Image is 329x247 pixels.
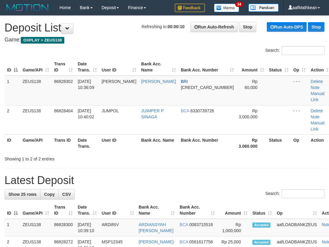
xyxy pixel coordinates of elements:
th: Trans ID: activate to sort column ascending [52,202,75,219]
th: Status [267,134,291,152]
img: MOTION_logo.png [5,3,50,12]
th: Game/API: activate to sort column ascending [20,202,52,219]
span: Copy 6330739728 to clipboard [190,108,214,113]
span: Rp 3,000,000 [239,108,257,119]
label: Search: [265,189,324,198]
td: ARDIRIV [99,219,136,236]
th: ID [5,134,20,152]
th: User ID [99,134,139,152]
span: BCA [180,239,188,244]
th: Trans ID: activate to sort column ascending [52,58,75,76]
a: Copy [40,189,59,199]
span: Copy 0561617758 to clipboard [189,239,213,244]
img: Feedback.jpg [175,4,205,12]
span: Show 25 rows [8,192,37,197]
div: Showing 1 to 2 of 2 entries [5,153,133,162]
a: Stop [239,22,256,32]
th: Date Trans. [75,134,99,152]
th: User ID: activate to sort column ascending [99,58,139,76]
th: Date Trans.: activate to sort column ascending [75,58,99,76]
a: Run Auto-DPS [267,22,307,32]
th: Date Trans.: activate to sort column ascending [75,202,99,219]
th: Bank Acc. Name: activate to sort column ascending [139,58,178,76]
th: Bank Acc. Number [178,134,236,152]
span: 86828302 [54,79,73,84]
td: ZEUS138 [20,219,52,236]
th: Amount: activate to sort column ascending [217,202,250,219]
span: Copy 0083715518 to clipboard [189,222,213,227]
a: Stop [308,22,324,32]
span: Accepted [252,222,270,228]
input: Search: [282,46,324,55]
span: CSV [62,192,71,197]
label: Search: [265,46,324,55]
th: Game/API [20,134,52,152]
a: Run Auto-Refresh [190,22,238,32]
th: Status: activate to sort column ascending [250,202,274,219]
td: 2 [5,105,20,134]
span: [PERSON_NAME] [102,79,136,84]
span: Accepted [252,240,270,245]
td: ZEUS138 [20,105,52,134]
span: Copy 501001007826532 to clipboard [181,85,234,90]
td: [DATE] 10:39:10 [75,219,99,236]
span: JUMPOL [102,108,119,113]
input: Search: [282,189,324,198]
th: ID: activate to sort column descending [5,202,20,219]
th: Bank Acc. Name [139,134,178,152]
td: 1 [5,76,20,105]
td: aafLOADBANKZEUS [274,219,319,236]
h1: Latest Deposit [5,174,324,186]
th: ID: activate to sort column descending [5,58,20,76]
span: [DATE] 10:40:02 [78,108,94,119]
a: Note [311,114,320,119]
th: User ID: activate to sort column ascending [99,202,136,219]
a: Show 25 rows [5,189,40,199]
td: Rp 1,000,000 [217,219,250,236]
img: panduan.png [248,4,279,12]
a: Delete [311,79,323,84]
th: Bank Acc. Number: activate to sort column ascending [177,202,217,219]
td: 86828300 [52,219,75,236]
a: Manual Link [311,120,324,131]
a: Note [311,85,320,90]
span: BCA [180,222,188,227]
strong: 00:00:10 [168,24,184,29]
th: Game/API: activate to sort column ascending [20,58,52,76]
th: Rp 3.060.000 [236,134,267,152]
span: Rp 60,000 [244,79,257,90]
a: CSV [58,189,75,199]
span: Copy [44,192,55,197]
span: 34 [235,2,243,7]
img: Button%20Memo.svg [214,4,239,12]
th: Amount: activate to sort column ascending [236,58,267,76]
td: - - - [291,105,308,134]
td: ZEUS138 [20,76,52,105]
h1: Deposit List [5,22,324,34]
h4: Game: [5,37,324,43]
span: BRI [181,79,188,84]
th: Status: activate to sort column ascending [267,58,291,76]
td: 1 [5,219,20,236]
th: Op: activate to sort column ascending [274,202,319,219]
th: Bank Acc. Number: activate to sort column ascending [178,58,236,76]
th: Trans ID [52,134,75,152]
a: Delete [311,108,323,113]
span: Refreshing in: [142,24,184,29]
span: [DATE] 10:36:09 [78,79,94,90]
a: JUIMPER P SINAGA [141,108,164,119]
span: BCA [181,108,189,113]
th: Op: activate to sort column ascending [291,58,308,76]
a: [PERSON_NAME] [141,79,176,84]
span: OXPLAY > ZEUS138 [21,37,64,44]
td: - - - [291,76,308,105]
span: 86828404 [54,108,73,113]
a: Manual Link [311,91,324,102]
th: Bank Acc. Name: activate to sort column ascending [136,202,177,219]
a: ARDIANSYAH [PERSON_NAME] [139,222,174,233]
th: Op [291,134,308,152]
